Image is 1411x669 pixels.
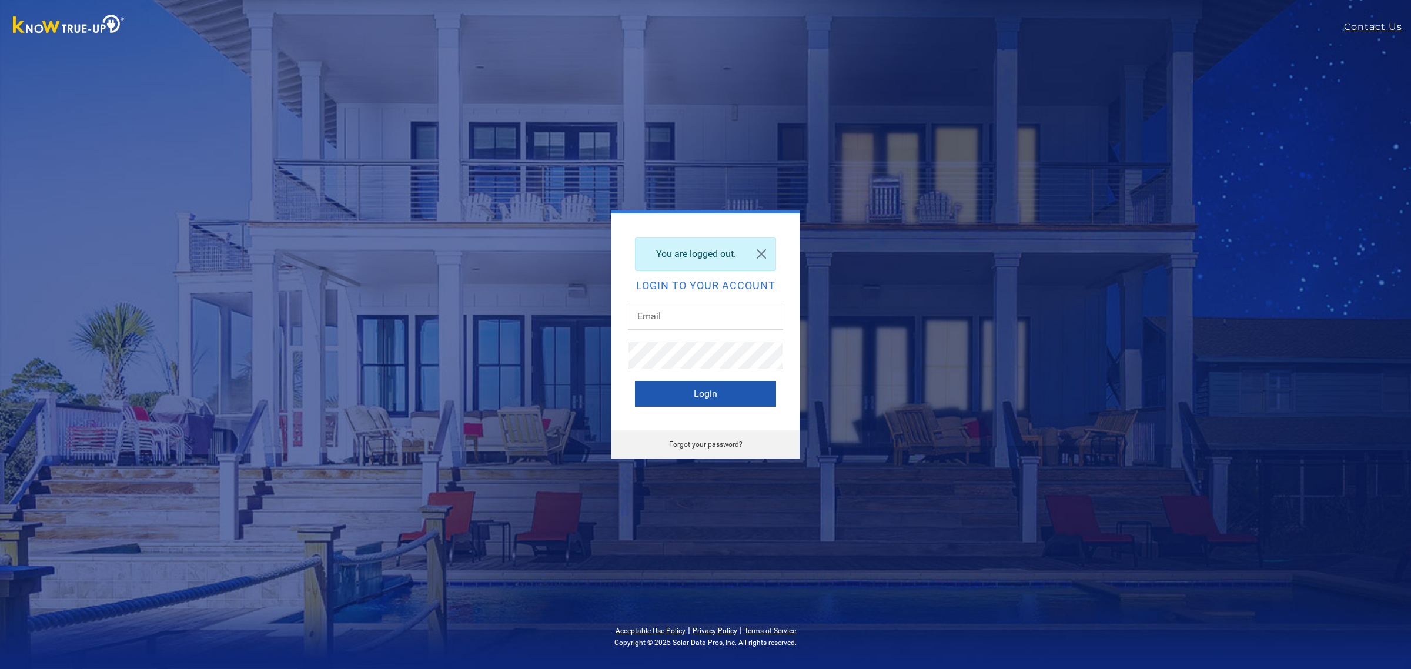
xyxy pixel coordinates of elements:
[740,624,742,635] span: |
[635,381,776,407] button: Login
[669,440,743,449] a: Forgot your password?
[693,627,737,635] a: Privacy Policy
[616,627,686,635] a: Acceptable Use Policy
[7,12,131,39] img: Know True-Up
[628,303,783,330] input: Email
[635,237,776,271] div: You are logged out.
[688,624,690,635] span: |
[1344,20,1411,34] a: Contact Us
[744,627,796,635] a: Terms of Service
[747,238,775,270] a: Close
[635,280,776,291] h2: Login to your account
